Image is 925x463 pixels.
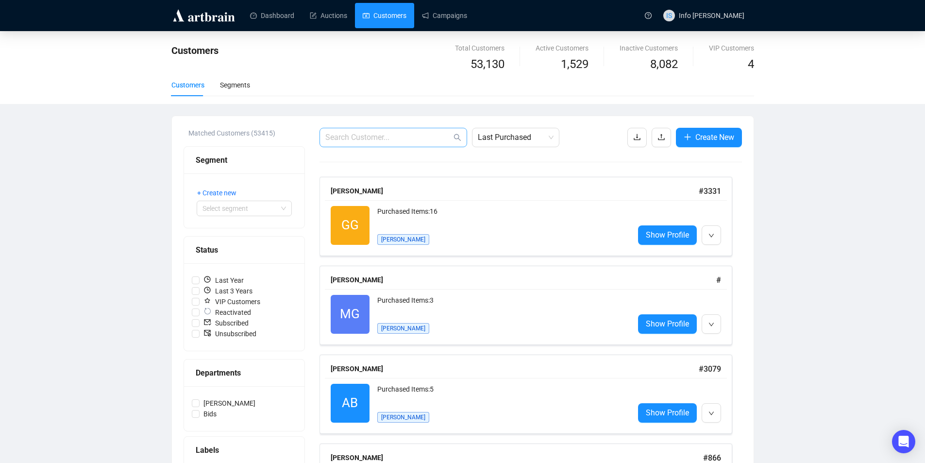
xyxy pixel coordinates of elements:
span: 1,529 [561,55,589,74]
span: # [716,275,721,285]
div: Customers [171,80,204,90]
span: [PERSON_NAME] [377,234,429,245]
span: # 866 [703,453,721,463]
span: + Create new [197,188,236,198]
img: logo [171,8,236,23]
div: Inactive Customers [620,43,678,53]
div: Open Intercom Messenger [892,430,915,453]
span: IS [666,10,672,21]
span: [PERSON_NAME] [377,323,429,334]
a: [PERSON_NAME]#3331GGPurchased Items:16[PERSON_NAME]Show Profile [320,177,742,256]
span: upload [657,133,665,141]
span: MG [340,304,360,324]
div: Purchased Items: 5 [377,384,626,403]
span: question-circle [645,12,652,19]
button: + Create new [197,185,244,201]
div: Active Customers [536,43,589,53]
a: Auctions [310,3,347,28]
span: down [708,322,714,327]
span: # 3331 [699,187,721,196]
span: Last Purchased [478,128,554,147]
div: Segment [196,154,293,166]
a: Customers [363,3,406,28]
span: Customers [171,45,219,56]
div: [PERSON_NAME] [331,186,699,196]
span: Create New [695,131,734,143]
a: Show Profile [638,225,697,245]
span: 53,130 [471,55,505,74]
span: plus [684,133,691,141]
div: Status [196,244,293,256]
span: 8,082 [650,55,678,74]
div: Purchased Items: 3 [377,295,626,314]
span: Bids [200,409,220,419]
a: Show Profile [638,314,697,334]
div: [PERSON_NAME] [331,452,703,463]
span: Show Profile [646,318,689,330]
span: [PERSON_NAME] [377,412,429,423]
input: Search Customer... [325,132,452,143]
span: Last 3 Years [200,286,256,296]
span: AB [342,393,358,413]
span: [PERSON_NAME] [200,398,259,409]
div: Total Customers [455,43,505,53]
a: Campaigns [422,3,467,28]
div: Departments [196,367,293,379]
div: [PERSON_NAME] [331,274,716,285]
span: Show Profile [646,229,689,241]
a: [PERSON_NAME]#3079ABPurchased Items:5[PERSON_NAME]Show Profile [320,355,742,434]
span: # 3079 [699,364,721,374]
span: GG [341,215,359,235]
div: Matched Customers (53415) [188,128,305,138]
span: VIP Customers [200,296,264,307]
button: Create New [676,128,742,147]
span: Show Profile [646,407,689,419]
a: Dashboard [250,3,294,28]
div: Segments [220,80,250,90]
span: Reactivated [200,307,255,318]
span: Last Year [200,275,248,286]
a: Show Profile [638,403,697,423]
span: Info [PERSON_NAME] [679,12,744,19]
div: VIP Customers [709,43,754,53]
span: 4 [748,57,754,71]
span: download [633,133,641,141]
span: down [708,233,714,239]
span: down [708,411,714,416]
span: Subscribed [200,318,252,328]
div: [PERSON_NAME] [331,363,699,374]
div: Purchased Items: 16 [377,206,626,225]
span: search [454,134,461,141]
span: Unsubscribed [200,328,260,339]
div: Labels [196,444,293,456]
a: [PERSON_NAME]#MGPurchased Items:3[PERSON_NAME]Show Profile [320,266,742,345]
